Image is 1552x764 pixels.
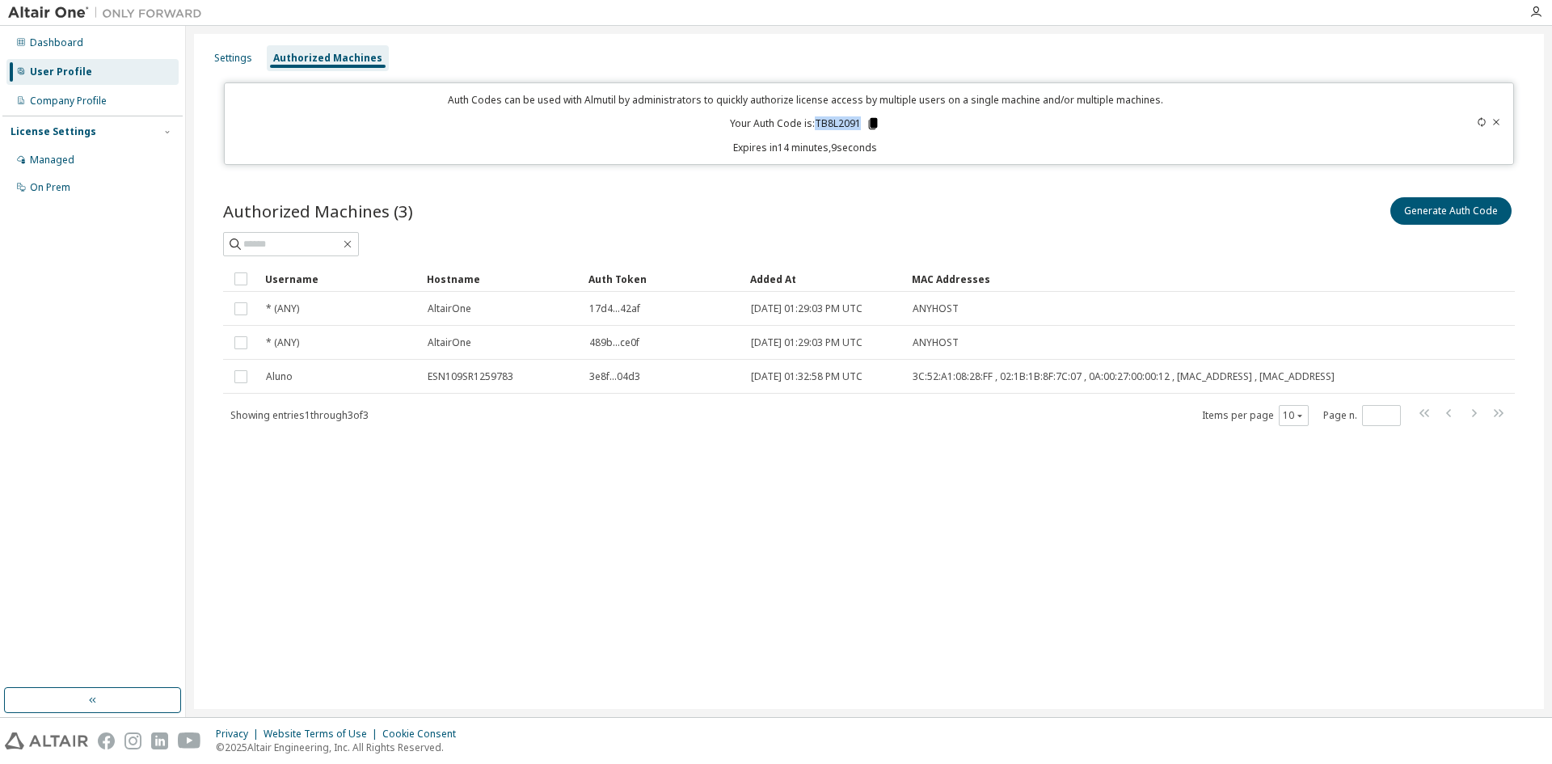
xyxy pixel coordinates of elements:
[216,728,264,741] div: Privacy
[234,93,1377,107] p: Auth Codes can be used with Almutil by administrators to quickly authorize license access by mult...
[30,36,83,49] div: Dashboard
[8,5,210,21] img: Altair One
[1202,405,1309,426] span: Items per page
[427,266,576,292] div: Hostname
[1283,409,1305,422] button: 10
[234,141,1377,154] p: Expires in 14 minutes, 9 seconds
[913,302,959,315] span: ANYHOST
[216,741,466,754] p: © 2025 Altair Engineering, Inc. All Rights Reserved.
[750,266,899,292] div: Added At
[30,181,70,194] div: On Prem
[589,336,639,349] span: 489b...ce0f
[913,336,959,349] span: ANYHOST
[266,370,293,383] span: Aluno
[30,65,92,78] div: User Profile
[266,336,299,349] span: * (ANY)
[151,732,168,749] img: linkedin.svg
[98,732,115,749] img: facebook.svg
[589,302,640,315] span: 17d4...42af
[751,336,862,349] span: [DATE] 01:29:03 PM UTC
[266,302,299,315] span: * (ANY)
[428,302,471,315] span: AltairOne
[11,125,96,138] div: License Settings
[5,732,88,749] img: altair_logo.svg
[30,154,74,167] div: Managed
[124,732,141,749] img: instagram.svg
[178,732,201,749] img: youtube.svg
[751,370,862,383] span: [DATE] 01:32:58 PM UTC
[730,116,880,131] p: Your Auth Code is: TB8L2091
[428,336,471,349] span: AltairOne
[913,370,1335,383] span: 3C:52:A1:08:28:FF , 02:1B:1B:8F:7C:07 , 0A:00:27:00:00:12 , [MAC_ADDRESS] , [MAC_ADDRESS]
[264,728,382,741] div: Website Terms of Use
[588,266,737,292] div: Auth Token
[223,200,413,222] span: Authorized Machines (3)
[382,728,466,741] div: Cookie Consent
[214,52,252,65] div: Settings
[265,266,414,292] div: Username
[751,302,862,315] span: [DATE] 01:29:03 PM UTC
[273,52,382,65] div: Authorized Machines
[30,95,107,108] div: Company Profile
[589,370,640,383] span: 3e8f...04d3
[1323,405,1401,426] span: Page n.
[230,408,369,422] span: Showing entries 1 through 3 of 3
[428,370,513,383] span: ESN109SR1259783
[912,266,1345,292] div: MAC Addresses
[1390,197,1512,225] button: Generate Auth Code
